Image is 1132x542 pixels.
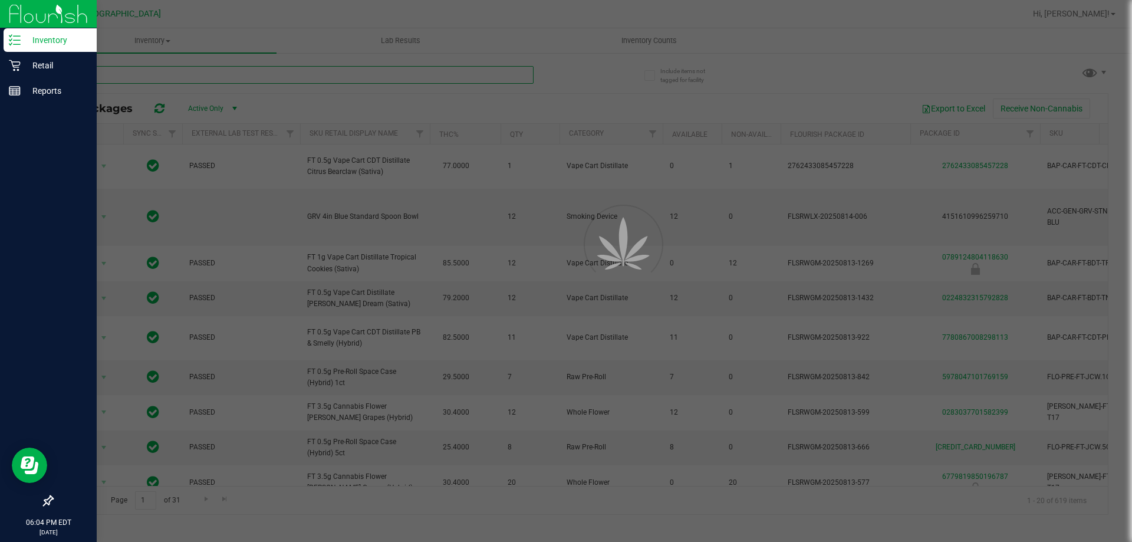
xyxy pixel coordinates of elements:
[9,34,21,46] inline-svg: Inventory
[21,33,91,47] p: Inventory
[5,517,91,528] p: 06:04 PM EDT
[9,60,21,71] inline-svg: Retail
[21,84,91,98] p: Reports
[9,85,21,97] inline-svg: Reports
[21,58,91,73] p: Retail
[5,528,91,537] p: [DATE]
[12,448,47,483] iframe: Resource center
